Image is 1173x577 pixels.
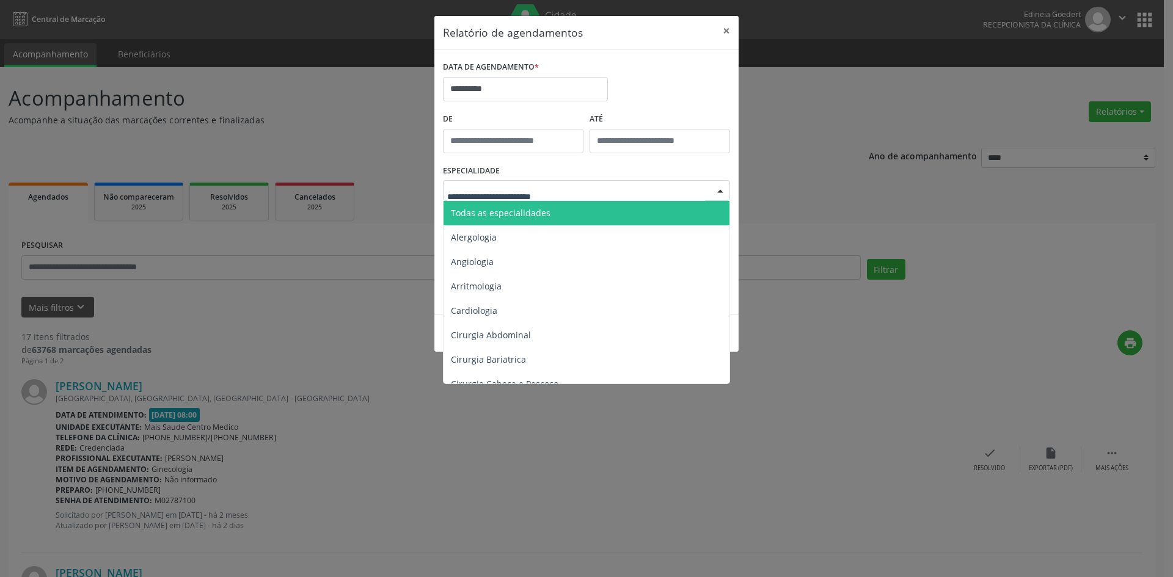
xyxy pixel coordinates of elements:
[443,162,500,181] label: ESPECIALIDADE
[451,378,558,390] span: Cirurgia Cabeça e Pescoço
[451,305,497,316] span: Cardiologia
[451,207,550,219] span: Todas as especialidades
[714,16,739,46] button: Close
[443,110,583,129] label: De
[451,280,502,292] span: Arritmologia
[443,24,583,40] h5: Relatório de agendamentos
[451,256,494,267] span: Angiologia
[443,58,539,77] label: DATA DE AGENDAMENTO
[451,231,497,243] span: Alergologia
[451,329,531,341] span: Cirurgia Abdominal
[451,354,526,365] span: Cirurgia Bariatrica
[590,110,730,129] label: ATÉ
